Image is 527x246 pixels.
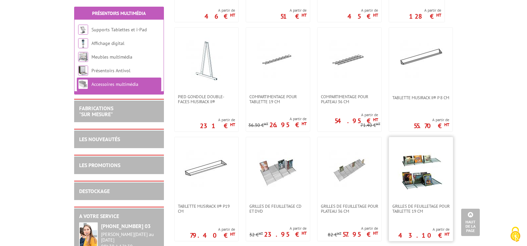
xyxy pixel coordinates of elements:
[78,66,88,76] img: Présentoirs Antivol
[360,123,380,128] p: 71.40 €
[389,204,453,214] a: Grilles de feuilletage pour tablette 19 cm
[318,112,378,118] span: A partir de
[264,232,307,236] p: 23.95 €
[259,231,263,236] sup: HT
[249,94,307,104] span: Compartimentage pour tablette 19 cm
[392,95,449,100] span: Tablette Musirack II® P 8 cm
[445,231,450,237] sup: HT
[204,14,235,18] p: 46 €
[204,8,235,13] span: A partir de
[175,204,238,214] a: Tablette Musirack II® P19 cm
[302,12,307,18] sup: HT
[255,38,301,84] img: Compartimentage pour tablette 19 cm
[280,14,307,18] p: 51 €
[414,124,449,128] p: 55.70 €
[264,122,268,126] sup: HT
[249,204,307,214] span: Grilles de feuilletage CD et DVD
[347,8,378,13] span: A partir de
[409,8,441,13] span: A partir de
[248,116,307,122] span: A partir de
[302,121,307,126] sup: HT
[328,226,378,231] span: A partir de
[91,68,130,74] a: Présentoirs Antivol
[78,52,88,62] img: Meubles multimédia
[326,147,373,194] img: Grilles de feuilletage pour plateau 36 cm
[78,25,88,35] img: Supports Tablettes et i-Pad
[280,8,307,13] span: A partir de
[321,94,378,104] span: Compartimentage pour plateau 36 cm
[91,54,132,60] a: Meubles multimédia
[347,14,378,18] p: 45 €
[101,232,159,243] div: [PERSON_NAME][DATE] au [DATE]
[398,227,450,232] span: A partir de
[376,122,380,126] sup: HT
[79,213,159,219] h2: A votre service
[91,27,147,33] a: Supports Tablettes et i-Pad
[461,209,480,236] a: Haut de la page
[444,122,449,127] sup: HT
[78,79,88,89] img: Accessoires multimédia
[328,232,341,237] p: 82 €
[318,94,381,104] a: Compartimentage pour plateau 36 cm
[398,233,450,237] p: 43.10 €
[373,230,378,236] sup: HT
[398,147,444,194] img: Grilles de feuilletage pour tablette 19 cm
[389,95,453,100] a: Tablette Musirack II® P 8 cm
[342,232,378,236] p: 57.95 €
[178,204,235,214] span: Tablette Musirack II® P19 cm
[397,38,444,84] img: Tablette Musirack II® P 8 cm
[230,231,235,237] sup: HT
[178,94,235,104] span: Pied gondole double-faces Musirack II®
[337,231,341,236] sup: HT
[507,226,524,243] img: Cookies (fenêtre modale)
[318,204,381,214] a: Grilles de feuilletage pour plateau 36 cm
[78,38,88,48] img: Affichage digital
[79,188,110,194] a: DESTOCKAGE
[79,162,120,168] a: LES PROMOTIONS
[436,12,441,18] sup: HT
[190,227,235,232] span: A partir de
[334,119,378,123] p: 54.95 €
[92,10,146,16] a: Présentoirs Multimédia
[249,226,307,231] span: A partir de
[200,117,235,123] span: A partir de
[79,136,120,142] a: LES NOUVEAUTÉS
[249,232,263,237] p: 32 €
[190,233,235,237] p: 79.40 €
[373,12,378,18] sup: HT
[230,122,235,127] sup: HT
[175,94,238,104] a: Pied gondole double-faces Musirack II®
[414,117,449,123] span: A partir de
[230,12,235,18] sup: HT
[200,124,235,128] p: 231 €
[321,204,378,214] span: Grilles de feuilletage pour plateau 36 cm
[392,204,450,214] span: Grilles de feuilletage pour tablette 19 cm
[101,223,151,229] strong: [PHONE_NUMBER] 03
[326,38,373,84] img: Compartimentage pour plateau 36 cm
[91,81,138,87] a: Accessoires multimédia
[269,123,307,127] p: 26.95 €
[504,223,527,246] button: Cookies (fenêtre modale)
[255,147,301,194] img: Grilles de feuilletage CD et DVD
[91,40,124,46] a: Affichage digital
[183,38,230,84] img: Pied gondole double-faces Musirack II®
[302,230,307,236] sup: HT
[183,147,230,194] img: Tablette Musirack II® P19 cm
[409,14,441,18] p: 128 €
[248,123,268,128] p: 36.30 €
[373,117,378,123] sup: HT
[79,105,113,118] a: FABRICATIONS"Sur Mesure"
[246,204,310,214] a: Grilles de feuilletage CD et DVD
[246,94,310,104] a: Compartimentage pour tablette 19 cm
